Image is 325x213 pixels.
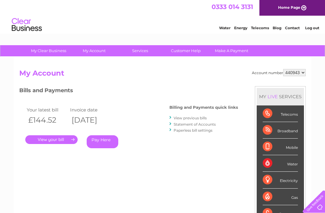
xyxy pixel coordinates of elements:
h4: Billing and Payments quick links [169,105,238,110]
th: £144.52 [25,114,69,126]
div: Clear Business is a trading name of Verastar Limited (registered in [GEOGRAPHIC_DATA] No. 3667643... [21,3,305,29]
a: Statement of Accounts [174,122,216,127]
a: 0333 014 3131 [212,3,253,11]
a: . [25,135,78,144]
a: Services [115,45,165,56]
h2: My Account [19,69,306,80]
a: View previous bills [174,116,207,120]
div: MY SERVICES [257,88,304,105]
a: Paperless bill settings [174,128,212,133]
td: Invoice date [69,106,112,114]
a: Blog [273,26,281,30]
h3: Bills and Payments [19,86,238,97]
div: Electricity [263,172,298,188]
div: Mobile [263,139,298,155]
div: Account number [252,69,306,76]
div: Gas [263,189,298,205]
a: My Clear Business [24,45,73,56]
a: My Account [70,45,119,56]
div: Water [263,155,298,172]
a: Make A Payment [207,45,256,56]
a: Water [219,26,231,30]
a: Energy [234,26,247,30]
div: Telecoms [263,105,298,122]
div: LIVE [266,94,279,99]
a: Log out [305,26,319,30]
a: Contact [285,26,300,30]
a: Pay Here [87,135,118,148]
div: Broadband [263,122,298,139]
a: Telecoms [251,26,269,30]
th: [DATE] [69,114,112,126]
img: logo.png [11,16,42,34]
a: Customer Help [161,45,211,56]
td: Your latest bill [25,106,69,114]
